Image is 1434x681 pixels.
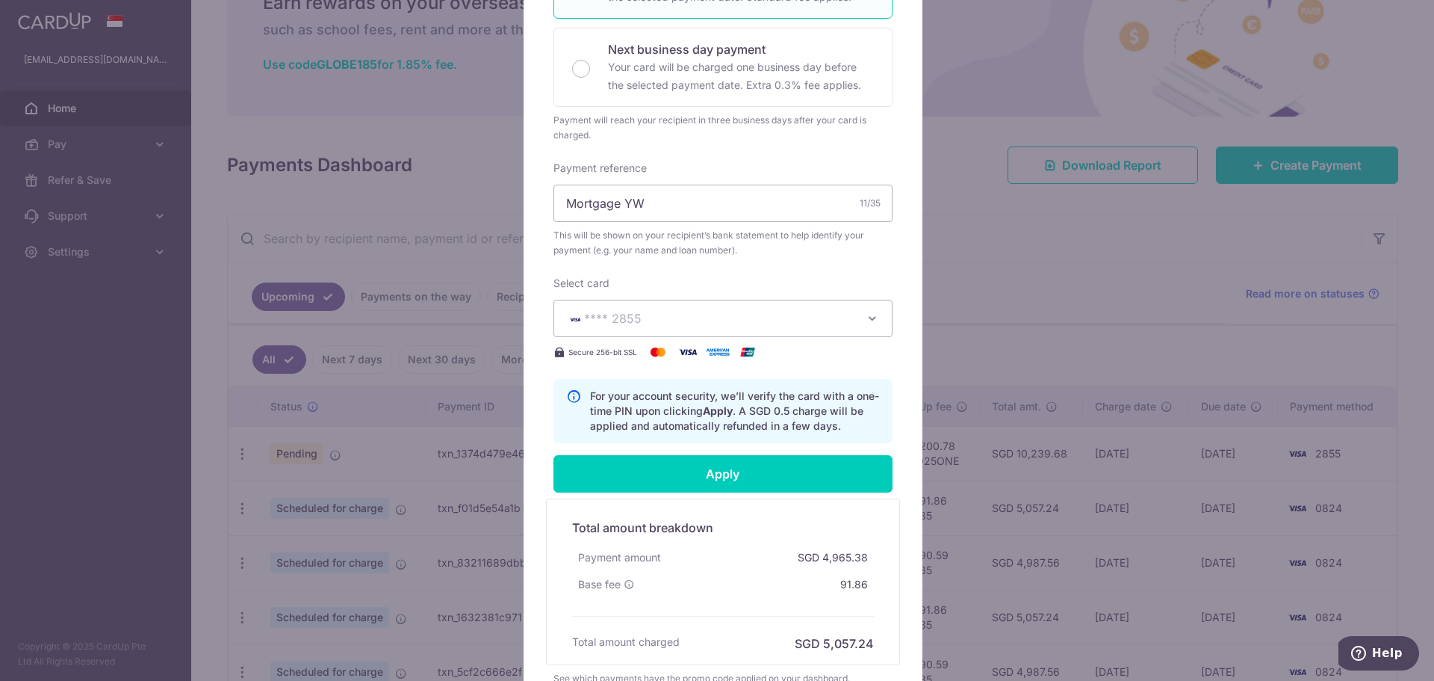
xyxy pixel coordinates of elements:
div: 91.86 [834,571,874,598]
img: American Express [703,343,733,361]
p: Your card will be charged one business day before the selected payment date. Extra 0.3% fee applies. [608,58,874,94]
div: 11/35 [860,196,881,211]
label: Payment reference [553,161,647,176]
span: Base fee [578,577,621,592]
label: Select card [553,276,609,291]
img: UnionPay [733,343,763,361]
img: VISA [566,314,584,324]
div: Payment will reach your recipient in three business days after your card is charged. [553,113,893,143]
span: This will be shown on your recipient’s bank statement to help identify your payment (e.g. your na... [553,228,893,258]
img: Visa [673,343,703,361]
div: Payment amount [572,544,667,571]
p: For your account security, we’ll verify the card with a one-time PIN upon clicking . A SGD 0.5 ch... [590,389,880,434]
input: Apply [553,455,893,493]
span: Secure 256-bit SSL [568,346,637,358]
iframe: Opens a widget where you can find more information [1338,636,1419,674]
img: Mastercard [643,343,673,361]
h6: SGD 5,057.24 [795,635,874,653]
p: Next business day payment [608,40,874,58]
h5: Total amount breakdown [572,519,874,537]
b: Apply [703,404,733,417]
div: SGD 4,965.38 [792,544,874,571]
h6: Total amount charged [572,635,680,650]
